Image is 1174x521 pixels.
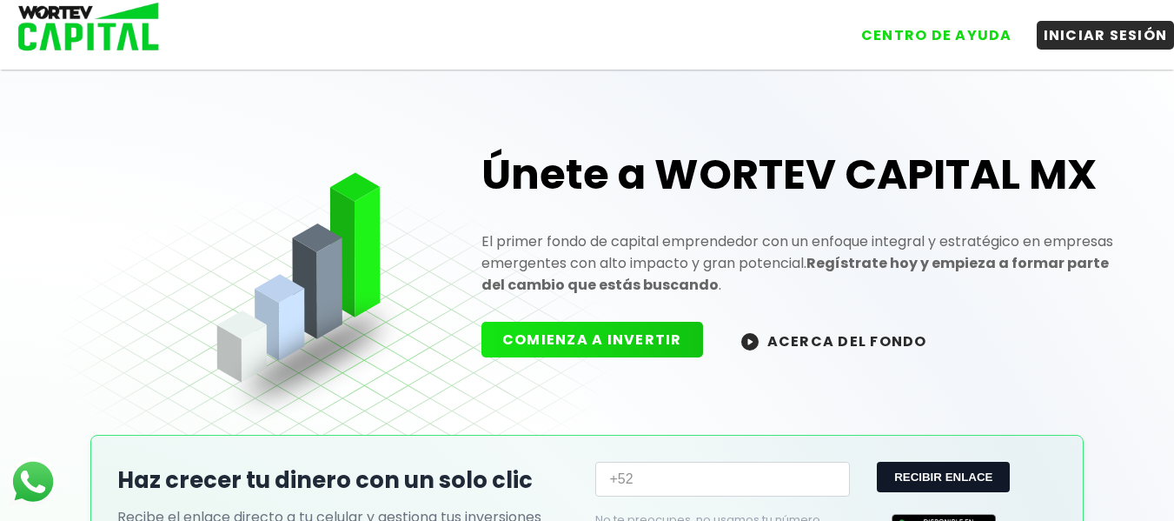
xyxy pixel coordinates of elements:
h1: Únete a WORTEV CAPITAL MX [481,147,1116,203]
button: COMIENZA A INVERTIR [481,322,703,357]
h2: Haz crecer tu dinero con un solo clic [117,464,578,498]
button: RECIBIR ENLACE [877,462,1010,492]
img: logos_whatsapp-icon.242b2217.svg [9,458,57,506]
a: CENTRO DE AYUDA [837,8,1019,50]
p: El primer fondo de capital emprendedor con un enfoque integral y estratégico en empresas emergent... [481,230,1116,296]
button: CENTRO DE AYUDA [854,21,1019,50]
strong: Regístrate hoy y empieza a formar parte del cambio que estás buscando [481,253,1109,295]
button: ACERCA DEL FONDO [720,322,948,359]
a: COMIENZA A INVERTIR [481,330,720,350]
img: wortev-capital-acerca-del-fondo [741,333,759,351]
